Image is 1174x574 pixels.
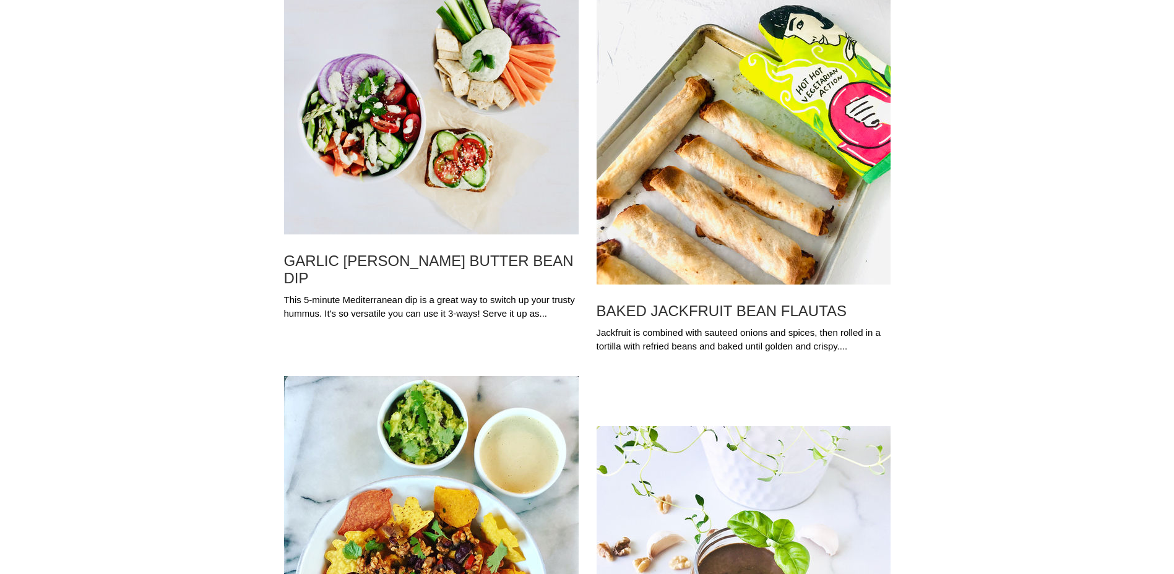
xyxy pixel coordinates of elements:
a: BAKED JACKFRUIT BEAN FLAUTAS [597,302,891,320]
div: This 5-minute Mediterranean dip is a great way to switch up your trusty hummus. It's so versatile... [284,293,579,321]
a: GARLIC [PERSON_NAME] BUTTER BEAN DIP [284,252,579,287]
div: Jackfruit is combined with sauteed onions and spices, then rolled in a tortilla with refried bean... [597,326,891,354]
